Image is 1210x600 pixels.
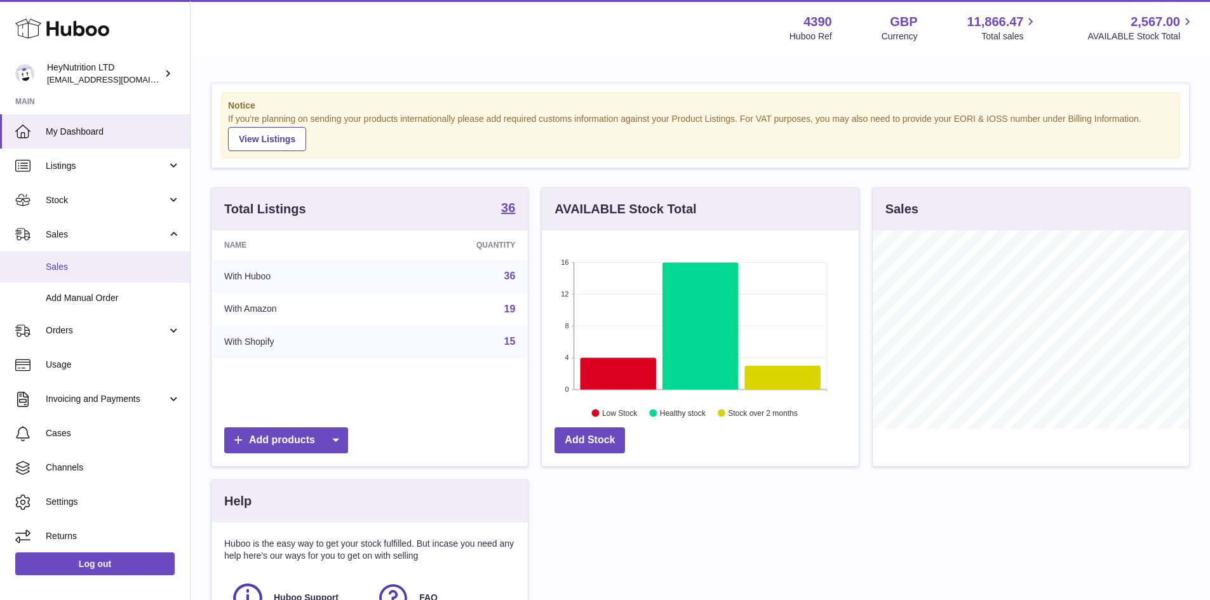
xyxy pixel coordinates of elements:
div: HeyNutrition LTD [47,62,161,86]
span: Channels [46,462,180,474]
text: Low Stock [602,408,638,417]
span: Sales [46,229,167,241]
td: With Amazon [212,293,385,326]
a: Add Stock [555,427,625,453]
span: Settings [46,496,180,508]
span: 2,567.00 [1131,13,1180,30]
a: Add products [224,427,348,453]
text: 12 [561,290,569,298]
span: 11,866.47 [967,13,1023,30]
text: 16 [561,258,569,266]
span: Returns [46,530,180,542]
div: Currency [882,30,918,43]
th: Name [212,230,385,260]
h3: Total Listings [224,201,306,218]
a: 15 [504,336,516,347]
a: 2,567.00 AVAILABLE Stock Total [1087,13,1195,43]
img: info@heynutrition.com [15,64,34,83]
text: 4 [565,354,569,361]
text: 8 [565,322,569,330]
p: Huboo is the easy way to get your stock fulfilled. But incase you need any help here's our ways f... [224,538,515,562]
a: Log out [15,552,175,575]
span: Total sales [981,30,1038,43]
span: Sales [46,261,180,273]
span: [EMAIL_ADDRESS][DOMAIN_NAME] [47,74,187,84]
strong: Notice [228,100,1173,112]
strong: 36 [501,201,515,214]
h3: AVAILABLE Stock Total [555,201,696,218]
a: 36 [501,201,515,217]
text: 0 [565,385,569,393]
text: Stock over 2 months [729,408,798,417]
span: Cases [46,427,180,439]
span: Usage [46,359,180,371]
span: Invoicing and Payments [46,393,167,405]
span: My Dashboard [46,126,180,138]
h3: Sales [885,201,918,218]
span: Stock [46,194,167,206]
a: 36 [504,270,516,281]
span: Orders [46,324,167,337]
a: View Listings [228,127,306,151]
span: AVAILABLE Stock Total [1087,30,1195,43]
a: 19 [504,303,516,314]
a: 11,866.47 Total sales [967,13,1038,43]
strong: GBP [890,13,917,30]
td: With Shopify [212,325,385,358]
th: Quantity [385,230,528,260]
h3: Help [224,493,252,510]
div: Huboo Ref [790,30,832,43]
strong: 4390 [803,13,832,30]
div: If you're planning on sending your products internationally please add required customs informati... [228,113,1173,151]
span: Add Manual Order [46,292,180,304]
span: Listings [46,160,167,172]
text: Healthy stock [660,408,706,417]
td: With Huboo [212,260,385,293]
